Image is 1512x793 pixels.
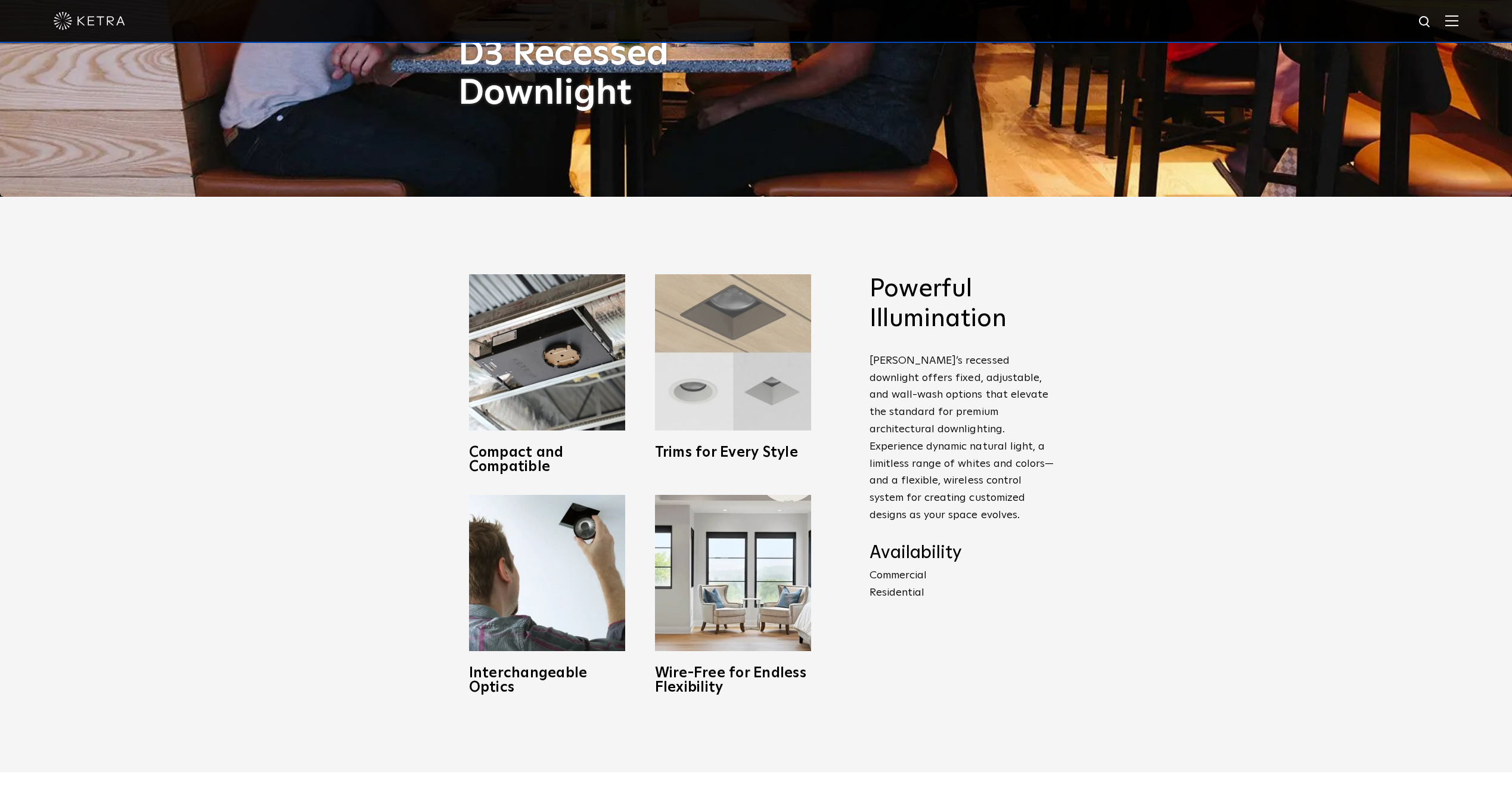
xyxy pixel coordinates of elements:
img: D3_OpticSwap [469,495,625,651]
h2: Powerful Illumination [870,274,1054,334]
h3: Interchangeable Optics [469,666,625,695]
img: compact-and-copatible [469,274,625,430]
h1: D3 Recessed Downlight [458,35,762,113]
p: Commercial Residential [870,567,1054,602]
h3: Compact and Compatible [469,445,625,474]
img: search icon [1418,15,1433,30]
p: [PERSON_NAME]’s recessed downlight offers fixed, adjustable, and wall-wash options that elevate t... [870,352,1054,524]
img: trims-for-every-style [655,274,811,430]
img: D3_WV_Bedroom [655,495,811,651]
h3: Trims for Every Style [655,445,811,460]
img: Hamburger%20Nav.svg [1445,15,1458,26]
h4: Availability [870,542,1054,565]
img: ketra-logo-2019-white [54,12,125,30]
h3: Wire-Free for Endless Flexibility [655,666,811,695]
